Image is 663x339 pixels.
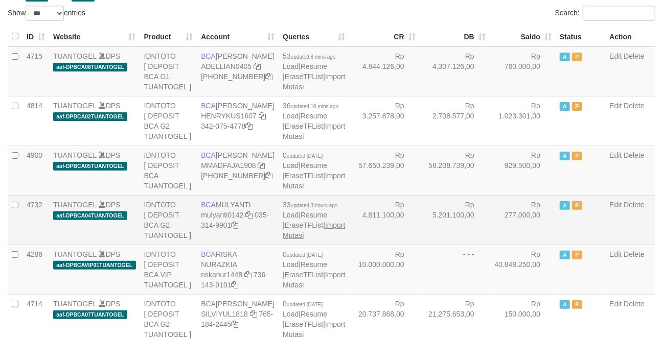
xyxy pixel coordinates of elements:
[560,300,570,309] span: Active
[140,27,197,46] th: Product: activate to sort column ascending
[555,6,655,21] label: Search:
[22,195,49,245] td: 4732
[420,146,490,195] td: Rp 58.208.739,00
[301,211,327,219] a: Resume
[283,260,299,269] a: Load
[53,151,97,159] a: TUANTOGEL
[283,310,299,318] a: Load
[350,46,420,96] td: Rp 4.844.126,00
[283,112,299,120] a: Load
[197,245,279,294] td: RISKA NURAZKIA 736-143-9191
[301,112,327,120] a: Resume
[350,195,420,245] td: Rp 4.811.100,00
[490,195,556,245] td: Rp 277.000,00
[245,211,253,219] a: Copy mulyanti0142 to clipboard
[231,281,238,289] a: Copy 7361439191 to clipboard
[197,27,279,46] th: Account: activate to sort column ascending
[291,54,336,60] span: updated 8 mins ago
[283,102,338,110] span: 36
[283,250,323,258] span: 0
[609,201,622,209] a: Edit
[140,245,197,294] td: IDNTOTO [ DEPOSIT BCA VIP TUANTOGEL ]
[609,300,622,308] a: Edit
[624,250,644,258] a: Delete
[560,102,570,111] span: Active
[279,27,349,46] th: Queries: activate to sort column ascending
[8,6,85,21] label: Show entries
[560,152,570,160] span: Active
[250,310,257,318] a: Copy SILVIYUL1818 to clipboard
[350,146,420,195] td: Rp 57.650.239,00
[605,27,655,46] th: Action
[420,27,490,46] th: DB: activate to sort column ascending
[197,46,279,96] td: [PERSON_NAME] [PHONE_NUMBER]
[197,96,279,146] td: [PERSON_NAME] 342-075-4778
[285,172,323,180] a: EraseTFList
[53,250,97,258] a: TUANTOGEL
[53,102,97,110] a: TUANTOGEL
[283,172,345,190] a: Import Mutasi
[53,201,97,209] a: TUANTOGEL
[490,245,556,294] td: Rp 40.848.250,00
[201,300,216,308] span: BCA
[53,300,97,308] a: TUANTOGEL
[283,221,345,239] a: Import Mutasi
[49,245,140,294] td: DPS
[490,46,556,96] td: Rp 760.000,00
[22,46,49,96] td: 4715
[244,271,252,279] a: Copy riskanur1448 to clipboard
[22,146,49,195] td: 4900
[283,151,345,190] span: | | |
[572,102,582,111] span: Paused
[624,201,644,209] a: Delete
[609,102,622,110] a: Edit
[350,96,420,146] td: Rp 3.257.878,00
[285,122,323,130] a: EraseTFList
[283,62,299,70] a: Load
[283,250,345,289] span: | | |
[231,221,238,229] a: Copy 0353149901 to clipboard
[283,161,299,169] a: Load
[283,300,323,308] span: 0
[201,310,248,318] a: SILVIYUL1818
[572,53,582,61] span: Paused
[285,271,323,279] a: EraseTFList
[285,320,323,328] a: EraseTFList
[572,201,582,210] span: Paused
[197,146,279,195] td: [PERSON_NAME] [PHONE_NUMBER]
[49,27,140,46] th: Website: activate to sort column ascending
[283,52,335,60] span: 53
[350,245,420,294] td: Rp 10.000.000,00
[283,201,345,239] span: | | |
[201,62,252,70] a: ADELLIAN0405
[560,251,570,259] span: Active
[420,96,490,146] td: Rp 2.708.577,00
[283,122,345,140] a: Import Mutasi
[197,195,279,245] td: MULYANTI 035-314-9901
[624,102,644,110] a: Delete
[140,146,197,195] td: IDNTOTO [ DEPOSIT BCA TUANTOGEL ]
[201,161,256,169] a: MMADFAJA1908
[201,112,257,120] a: HENRYKUS1607
[53,63,127,71] span: aaf-DPBCA08TUANTOGEL
[285,72,323,81] a: EraseTFList
[301,310,327,318] a: Resume
[609,52,622,60] a: Edit
[572,251,582,259] span: Paused
[283,151,323,159] span: 0
[53,261,136,270] span: aaf-DPBCAVIP01TUANTOGEL
[572,152,582,160] span: Paused
[258,161,265,169] a: Copy MMADFAJA1908 to clipboard
[53,52,97,60] a: TUANTOGEL
[609,151,622,159] a: Edit
[301,260,327,269] a: Resume
[283,211,299,219] a: Load
[583,6,655,21] input: Search:
[49,195,140,245] td: DPS
[201,271,242,279] a: riskanur1448
[53,310,127,319] span: aaf-DPBCA07TUANTOGEL
[420,195,490,245] td: Rp 5.201.100,00
[420,46,490,96] td: Rp 4.307.126,00
[49,96,140,146] td: DPS
[22,245,49,294] td: 4286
